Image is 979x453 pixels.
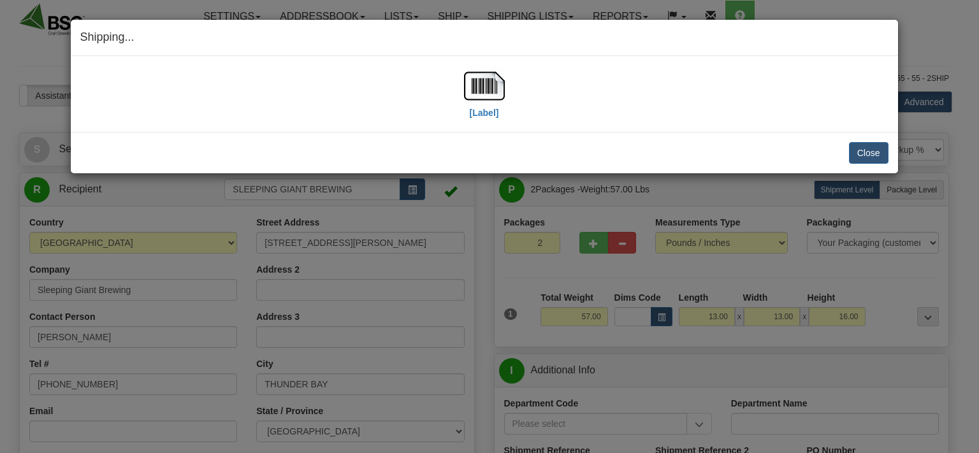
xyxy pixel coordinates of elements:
[80,31,134,43] span: Shipping...
[849,142,888,164] button: Close
[470,106,499,119] label: [Label]
[950,161,978,291] iframe: chat widget
[464,80,505,117] a: [Label]
[464,66,505,106] img: barcode.jpg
